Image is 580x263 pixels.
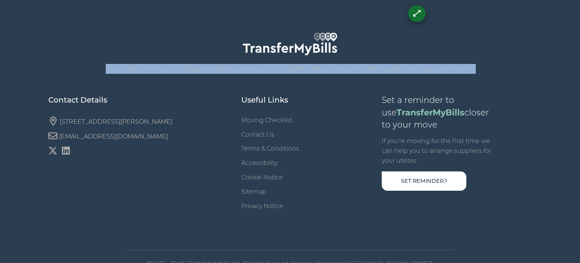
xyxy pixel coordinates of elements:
p: We provide a free online change of address service, which simplifies the process of transferring ... [48,64,532,74]
h5: Useful Links [241,95,300,105]
p: If you're moving for the first time we can help you to arrange suppliers for your utilites. [382,136,493,166]
a: Sitemap [241,188,267,195]
a: [STREET_ADDRESS][PERSON_NAME] [60,118,173,125]
a: Moving Checklist [241,117,292,124]
img: TransferMyBills.com [243,33,337,55]
strong: TransferMyBills [396,107,464,118]
div: ⟷ [410,6,424,21]
a: Set Reminder [382,171,466,191]
a: Terms & Conditions [241,145,299,152]
h5: Contact Details [48,95,198,105]
a: Accessibility [241,159,278,167]
p: Set a reminder to use closer to your move [382,95,493,131]
a: [EMAIL_ADDRESS][DOMAIN_NAME] [59,132,168,140]
a: Cookie Notice [241,174,283,181]
a: Privacy Notice [241,202,283,210]
a: Contact Us [241,131,274,138]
